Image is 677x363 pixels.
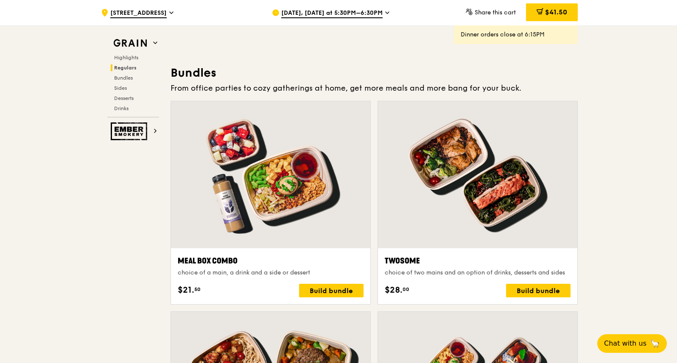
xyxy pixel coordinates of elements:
[461,30,571,39] div: Dinner orders close at 6:15PM
[114,85,127,91] span: Sides
[545,8,567,16] span: $41.50
[114,55,138,61] span: Highlights
[385,284,403,296] span: $28.
[114,65,137,71] span: Regulars
[650,338,660,349] span: 🦙
[178,284,194,296] span: $21.
[114,75,133,81] span: Bundles
[385,255,571,267] div: Twosome
[299,284,364,297] div: Build bundle
[114,95,134,101] span: Desserts
[475,9,516,16] span: Share this cart
[597,334,667,353] button: Chat with us🦙
[604,338,646,349] span: Chat with us
[194,286,201,293] span: 50
[110,9,167,18] span: [STREET_ADDRESS]
[281,9,383,18] span: [DATE], [DATE] at 5:30PM–6:30PM
[506,284,571,297] div: Build bundle
[178,269,364,277] div: choice of a main, a drink and a side or dessert
[111,36,150,51] img: Grain web logo
[178,255,364,267] div: Meal Box Combo
[403,286,409,293] span: 00
[385,269,571,277] div: choice of two mains and an option of drinks, desserts and sides
[171,65,578,80] h3: Bundles
[111,122,150,140] img: Ember Smokery web logo
[171,82,578,94] div: From office parties to cozy gatherings at home, get more meals and more bang for your buck.
[114,105,129,111] span: Drinks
